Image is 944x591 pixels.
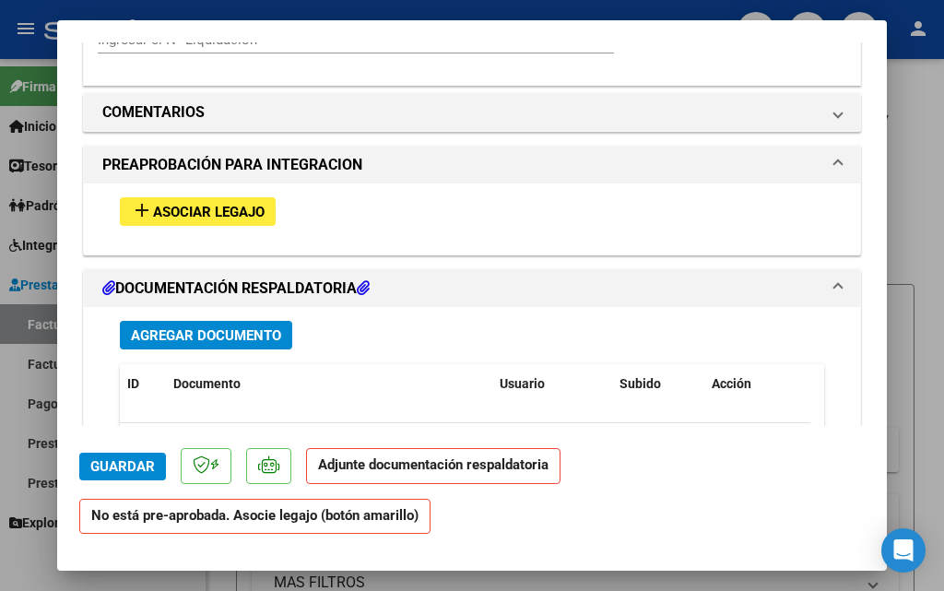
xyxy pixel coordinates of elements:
[127,376,139,391] span: ID
[84,270,860,307] mat-expansion-panel-header: DOCUMENTACIÓN RESPALDATORIA
[84,147,860,183] mat-expansion-panel-header: PREAPROBACIÓN PARA INTEGRACION
[90,458,155,475] span: Guardar
[712,376,751,391] span: Acción
[612,364,704,404] datatable-header-cell: Subido
[166,364,492,404] datatable-header-cell: Documento
[131,327,281,344] span: Agregar Documento
[79,453,166,480] button: Guardar
[881,528,926,573] div: Open Intercom Messenger
[120,364,166,404] datatable-header-cell: ID
[704,364,796,404] datatable-header-cell: Acción
[120,321,292,349] button: Agregar Documento
[102,278,370,300] h1: DOCUMENTACIÓN RESPALDATORIA
[120,197,276,226] button: Asociar Legajo
[102,101,205,124] h1: COMENTARIOS
[173,376,241,391] span: Documento
[84,183,860,254] div: PREAPROBACIÓN PARA INTEGRACION
[619,376,661,391] span: Subido
[318,456,549,473] strong: Adjunte documentación respaldatoria
[120,423,810,469] div: No data to display
[84,94,860,131] mat-expansion-panel-header: COMENTARIOS
[102,154,362,176] h1: PREAPROBACIÓN PARA INTEGRACION
[79,499,431,535] strong: No está pre-aprobada. Asocie legajo (botón amarillo)
[131,199,153,221] mat-icon: add
[153,204,265,220] span: Asociar Legajo
[500,376,545,391] span: Usuario
[492,364,612,404] datatable-header-cell: Usuario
